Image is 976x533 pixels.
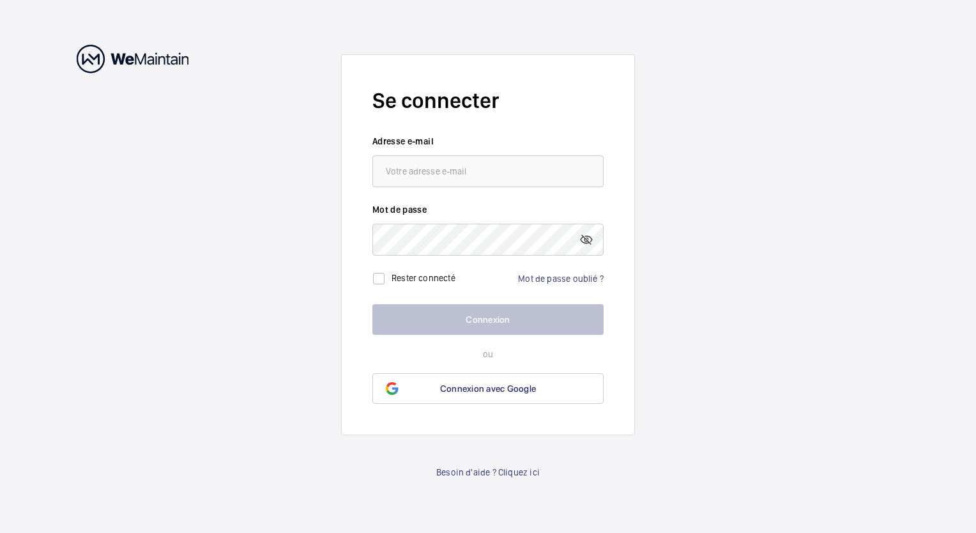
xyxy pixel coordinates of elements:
button: Connexion [372,304,604,335]
h2: Se connecter [372,86,604,116]
label: Mot de passe [372,203,604,216]
p: ou [372,348,604,360]
label: Rester connecté [392,273,455,283]
span: Connexion avec Google [440,383,536,394]
a: Besoin d'aide ? Cliquez ici [436,466,540,479]
input: Votre adresse e-mail [372,155,604,187]
a: Mot de passe oublié ? [518,274,604,284]
label: Adresse e-mail [372,135,604,148]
